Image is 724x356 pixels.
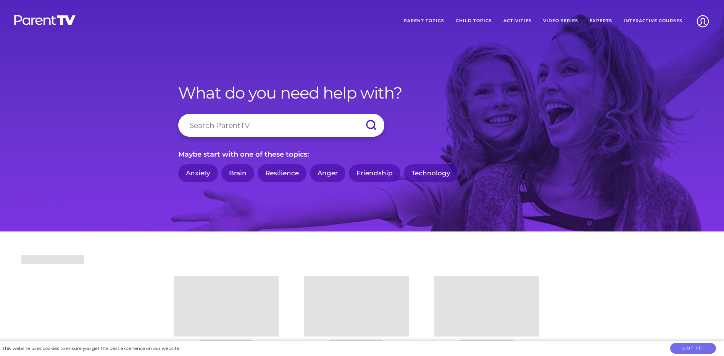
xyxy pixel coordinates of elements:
a: Brain [221,164,254,182]
a: Parent Topics [398,11,450,31]
h1: What do you need help with? [178,83,546,102]
img: Account [693,11,713,31]
div: This website uses cookies to ensure you get the best experience on our website. [2,345,180,353]
a: Anger [310,164,345,182]
p: Maybe start with one of these topics: [178,148,546,160]
input: Search ParentTV [178,114,384,137]
a: Experts [584,11,618,31]
a: Video Series [537,11,584,31]
a: Resilience [258,164,306,182]
a: Interactive Courses [618,11,688,31]
a: Friendship [349,164,400,182]
a: Technology [404,164,458,182]
img: parenttv-logo-white.4c85aaf.svg [13,15,76,26]
input: Submit [358,114,384,137]
button: Got it! [670,343,716,354]
a: Activities [498,11,537,31]
a: Anxiety [178,164,218,182]
a: Child Topics [450,11,498,31]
